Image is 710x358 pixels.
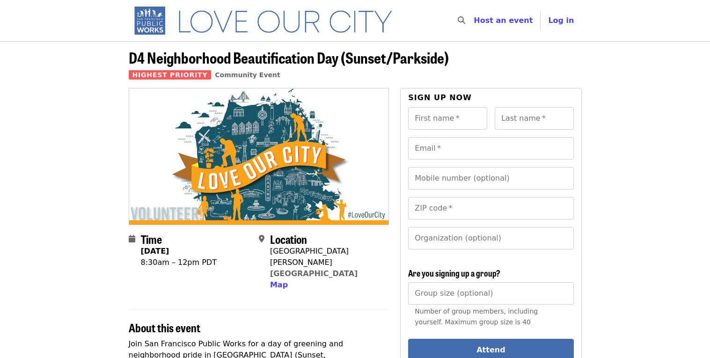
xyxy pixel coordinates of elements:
[129,319,200,336] span: About this event
[129,46,449,68] span: D4 Neighborhood Beautification Day (Sunset/Parkside)
[471,9,478,32] input: Search
[408,137,573,160] input: Email
[129,6,406,36] img: SF Public Works - Home
[408,227,573,249] input: Organization (optional)
[408,267,500,279] span: Are you signing up a group?
[129,88,389,224] img: D4 Neighborhood Beautification Day (Sunset/Parkside) organized by SF Public Works
[141,231,162,247] span: Time
[474,16,533,25] a: Host an event
[141,247,169,256] strong: [DATE]
[408,282,573,305] input: [object Object]
[541,11,581,30] button: Log in
[270,280,288,289] span: Map
[129,70,212,80] span: Highest Priority
[259,234,264,243] i: map-marker-alt icon
[270,279,288,291] button: Map
[495,107,574,130] input: Last name
[408,167,573,190] input: Mobile number (optional)
[129,234,135,243] i: calendar icon
[270,246,381,268] div: [GEOGRAPHIC_DATA][PERSON_NAME]
[270,231,307,247] span: Location
[270,269,358,278] a: [GEOGRAPHIC_DATA]
[548,16,574,25] span: Log in
[408,93,472,102] span: Sign up now
[415,307,538,326] span: Number of group members, including yourself. Maximum group size is 40
[141,257,217,268] div: 8:30am – 12pm PDT
[458,16,465,25] i: search icon
[408,107,487,130] input: First name
[215,71,280,79] a: Community Event
[408,197,573,219] input: ZIP code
